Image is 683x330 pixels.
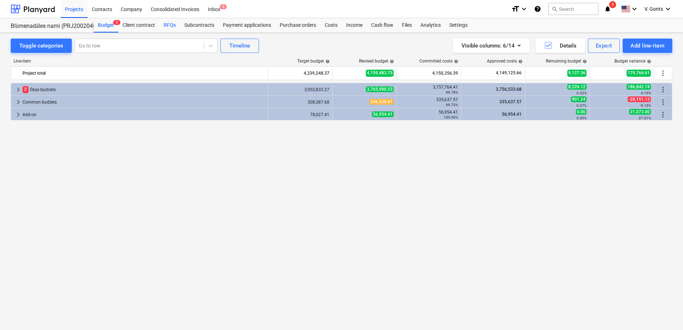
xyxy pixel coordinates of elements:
[94,18,118,32] a: Budget2
[23,84,265,95] div: Ēkas budžets
[630,5,639,13] i: keyboard_arrow_down
[614,59,651,64] div: Budget variance
[567,70,587,76] span: 9,127.36
[453,59,458,64] span: help
[453,39,530,53] button: Visible columns:6/14
[659,98,667,106] span: More actions
[487,59,523,64] div: Approved costs
[369,99,394,105] span: 336,538.81
[444,115,458,119] small: 100.00%
[446,103,458,107] small: 99.73%
[534,5,541,13] i: Knowledge base
[23,96,265,108] div: Common budžets
[462,41,521,50] div: Visible columns : 6/14
[11,59,269,64] div: Line-item
[366,86,394,92] span: 3,765,990.53
[159,18,180,32] a: RFQs
[544,41,577,50] div: Details
[552,6,557,12] span: search
[628,96,651,102] span: -28,151.13
[400,85,458,95] div: 3,757,764.41
[19,41,63,50] div: Toggle categories
[445,18,472,32] a: Settings
[571,96,587,102] span: 901.24
[546,59,587,64] div: Remaining budget
[446,90,458,94] small: 99.78%
[271,112,329,117] div: 78,027.41
[320,18,342,32] a: Costs
[511,5,520,13] i: format_size
[23,86,29,93] span: 2
[659,69,667,77] span: More actions
[398,18,416,32] a: Files
[359,59,394,64] div: Revised budget
[324,59,330,64] span: help
[495,70,522,76] span: 4,149,125.66
[627,84,651,90] span: 186,842.74
[271,87,329,92] div: 3,952,833.27
[641,91,651,95] small: 4.73%
[23,109,265,120] div: Add-on
[219,18,275,32] a: Payment applications
[229,41,250,50] div: Timeline
[501,112,522,117] span: 56,954.41
[577,104,587,107] small: 0.27%
[180,18,219,32] a: Subcontracts
[567,84,587,90] span: 8,226.12
[596,41,612,50] div: Export
[629,109,651,115] span: 21,073.00
[388,59,394,64] span: help
[627,70,651,76] span: 179,764.61
[623,39,672,53] button: Add line-item
[645,59,651,64] span: help
[535,39,585,53] button: Details
[581,59,587,64] span: help
[577,116,587,120] small: 0.00%
[639,116,651,120] small: 27.01%
[220,39,259,53] button: Timeline
[11,39,72,53] button: Toggle categories
[271,67,329,79] div: 4,339,248.37
[577,91,587,95] small: 0.22%
[416,18,445,32] a: Analytics
[113,20,120,25] span: 2
[588,39,620,53] button: Export
[94,18,118,32] div: Budget
[14,110,23,119] span: keyboard_arrow_right
[14,98,23,106] span: keyboard_arrow_right
[517,59,523,64] span: help
[495,87,522,92] span: 3,756,533.68
[576,109,587,115] span: 0.00
[220,4,227,9] span: 6
[342,18,367,32] a: Income
[372,111,394,117] span: 56,954.41
[640,104,651,107] small: -9.13%
[367,18,398,32] a: Cash flow
[14,85,23,94] span: keyboard_arrow_right
[297,59,330,64] div: Target budget
[630,41,664,50] div: Add line-item
[659,110,667,119] span: More actions
[419,59,458,64] div: Committed costs
[499,99,522,104] span: 335,637.57
[520,5,528,13] i: keyboard_arrow_down
[118,18,159,32] a: Client contract
[609,1,616,8] span: 1
[400,67,458,79] div: 4,150,356.39
[400,97,458,107] div: 335,637.57
[366,70,394,76] span: 4,159,483.75
[23,67,265,79] div: Project total
[644,6,663,12] span: V. Gonts
[647,296,683,330] iframe: Chat Widget
[275,18,320,32] a: Purchase orders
